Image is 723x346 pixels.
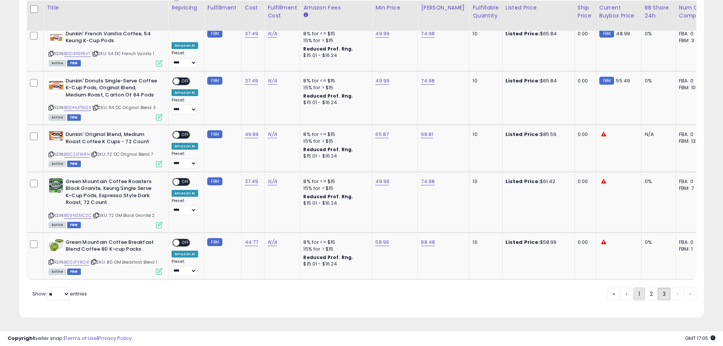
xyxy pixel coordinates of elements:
div: $65.84 [506,30,569,37]
div: FBA: 0 [679,178,704,185]
div: Fulfillable Quantity [473,4,499,20]
b: Reduced Prof. Rng. [303,146,353,153]
span: All listings currently available for purchase on Amazon [49,60,66,66]
div: Preset: [172,198,198,215]
a: N/A [268,178,277,185]
a: 37.49 [245,30,258,38]
a: N/A [268,131,277,138]
b: Dunkin' Original Blend, Medium Roast Coffee K Cups - 72 Count [66,131,158,147]
a: 49.99 [375,30,389,38]
a: 98.81 [421,131,433,138]
img: 51yfPgv-QDL._SL40_.jpg [49,131,64,141]
a: 2 [645,288,658,300]
div: 10 [473,77,496,84]
a: 65.87 [375,131,389,138]
b: Reduced Prof. Rng. [303,93,353,99]
span: All listings currently available for purchase on Amazon [49,269,66,275]
div: Preset: [172,98,198,115]
span: 55.49 [616,77,630,84]
div: Preset: [172,51,198,68]
div: N/A [645,131,670,138]
span: OFF [180,239,192,246]
div: Amazon AI [172,190,198,197]
b: Green Mountain Coffee Breakfast Blend Coffee 80 K-cup Packs [66,239,158,255]
div: 10 [473,178,496,185]
a: Privacy Policy [98,335,132,342]
small: FBM [599,77,614,85]
div: BB Share 24h. [645,4,673,20]
div: 0.00 [578,131,590,138]
a: N/A [268,30,277,38]
div: $61.42 [506,178,569,185]
small: FBM [207,30,222,38]
span: | SKU: 80 GM Breakfast Blend 1 [90,259,157,265]
b: Green Mountain Coffee Roasters Black Granite, Keurig Single Serve K-Cup Pods, Espresso Style Dark... [66,178,158,208]
b: Reduced Prof. Rng. [303,193,353,200]
span: OFF [180,179,192,185]
div: FBA: 0 [679,77,704,84]
div: Ship Price [578,4,593,20]
div: ASIN: [49,239,162,274]
div: $65.84 [506,77,569,84]
div: Amazon AI [172,251,198,258]
div: FBA: 0 [679,131,704,138]
div: 8% for <= $15 [303,77,366,84]
span: FBM [67,269,81,275]
a: N/A [268,239,277,246]
span: | SKU: 64 DC Original Blend 3 [92,104,156,111]
a: 3 [658,288,671,300]
span: « [613,290,615,298]
div: Fulfillment Cost [268,4,297,20]
a: 74.98 [421,178,435,185]
a: B09NS51C2C [64,212,91,219]
div: 8% for <= $15 [303,30,366,37]
div: 0% [645,30,670,37]
div: FBA: 0 [679,239,704,246]
a: 74.98 [421,77,435,85]
b: Listed Price: [506,77,540,84]
div: Repricing [172,4,201,12]
span: FBM [67,60,81,66]
a: 49.99 [375,77,389,85]
b: Listed Price: [506,131,540,138]
b: Listed Price: [506,30,540,37]
div: Amazon Fees [303,4,369,12]
div: Amazon AI [172,42,198,49]
div: Preset: [172,151,198,168]
a: 49.99 [245,131,259,138]
b: Reduced Prof. Rng. [303,254,353,261]
a: Terms of Use [65,335,97,342]
span: FBM [67,161,81,167]
img: 414b8Rw2viL._SL40_.jpg [49,77,64,93]
div: ASIN: [49,131,162,166]
div: 15% for > $15 [303,37,366,44]
span: OFF [180,132,192,138]
div: 0.00 [578,77,590,84]
a: 44.77 [245,239,258,246]
div: 0.00 [578,30,590,37]
span: All listings currently available for purchase on Amazon [49,222,66,228]
span: 48.99 [616,30,630,37]
img: 41MLhdExNKL._SL40_.jpg [49,30,64,45]
div: FBA: 0 [679,30,704,37]
span: 2025-09-11 17:05 GMT [685,335,715,342]
div: Title [47,4,165,12]
img: 51xv9cWWVsL._SL40_.jpg [49,239,64,251]
div: ASIN: [49,178,162,228]
div: 0% [645,77,670,84]
div: Min Price [375,4,414,12]
span: FBM [67,222,81,228]
div: $15.01 - $16.24 [303,153,366,160]
small: FBM [207,77,222,85]
small: FBM [207,238,222,246]
div: 15% for > $15 [303,246,366,253]
span: All listings currently available for purchase on Amazon [49,161,66,167]
a: 1 [633,288,645,300]
div: 0.00 [578,178,590,185]
img: 51fuLGBnYcL._SL40_.jpg [49,178,64,193]
div: $15.01 - $16.24 [303,261,366,267]
div: $15.01 - $16.24 [303,52,366,59]
a: 74.98 [421,30,435,38]
div: 15% for > $15 [303,185,366,192]
a: B0D34SP5V7 [64,51,91,57]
